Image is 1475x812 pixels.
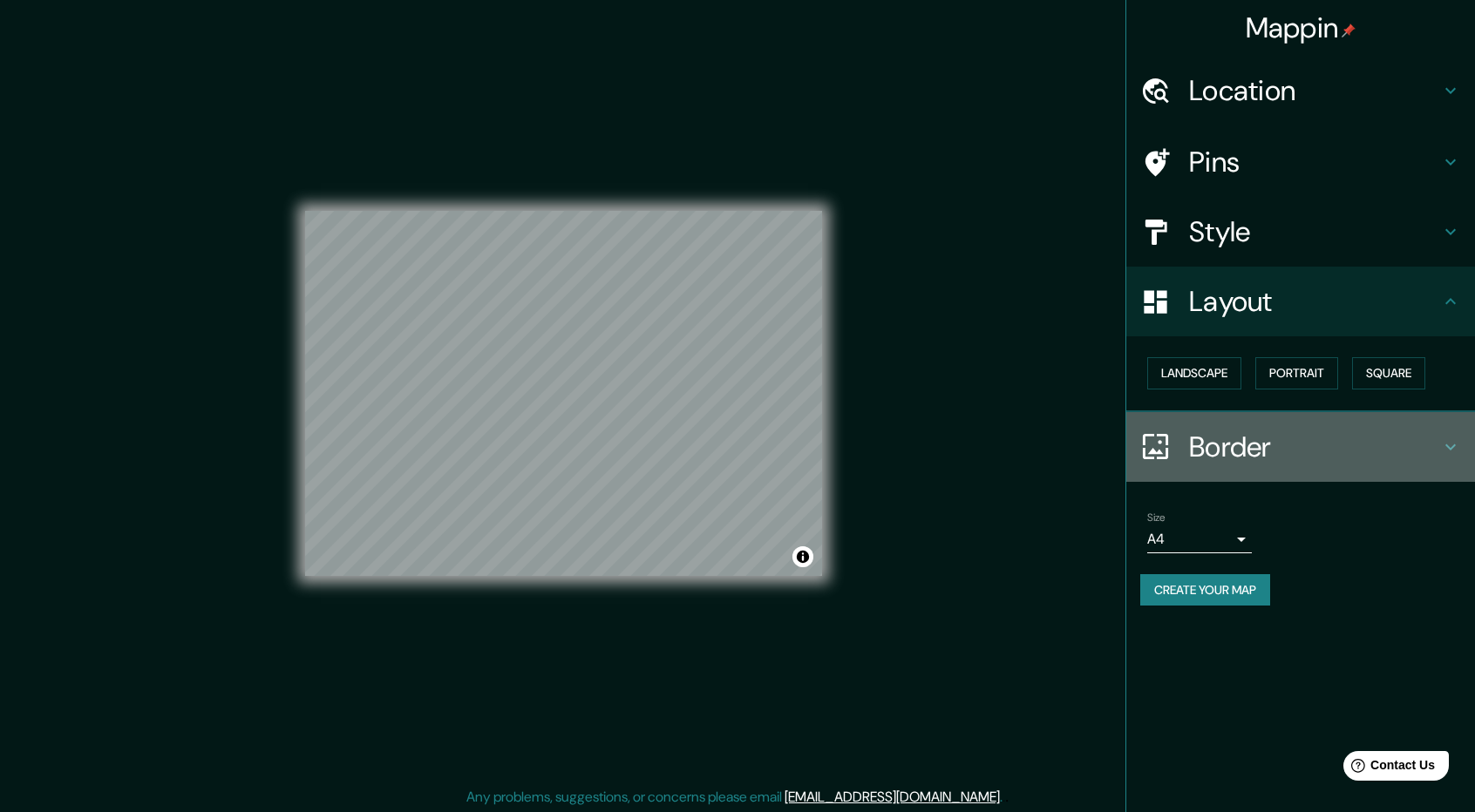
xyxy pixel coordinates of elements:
[1189,430,1440,464] h4: Border
[1126,267,1475,336] div: Layout
[1189,145,1440,179] h4: Pins
[1147,510,1166,524] label: Size
[1126,412,1475,482] div: Border
[1126,197,1475,267] div: Style
[1352,357,1425,389] button: Square
[1246,10,1356,45] h4: Mappin
[305,211,822,576] canvas: Map
[1140,574,1270,606] button: Create your map
[1342,24,1356,37] img: pin-icon.png
[1126,127,1475,197] div: Pins
[1189,73,1440,108] h4: Location
[1003,787,1005,808] div: .
[1147,357,1241,389] button: Landscape
[1255,357,1338,389] button: Portrait
[785,788,1000,806] a: [EMAIL_ADDRESS][DOMAIN_NAME]
[1320,744,1456,793] iframe: Help widget launcher
[1005,787,1009,808] div: .
[1147,525,1252,553] div: A4
[1189,284,1440,319] h4: Layout
[1126,56,1475,125] div: Location
[466,787,1003,808] p: Any problems, suggestions, or concerns please email .
[1189,214,1440,249] h4: Style
[792,546,813,567] button: Toggle attribution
